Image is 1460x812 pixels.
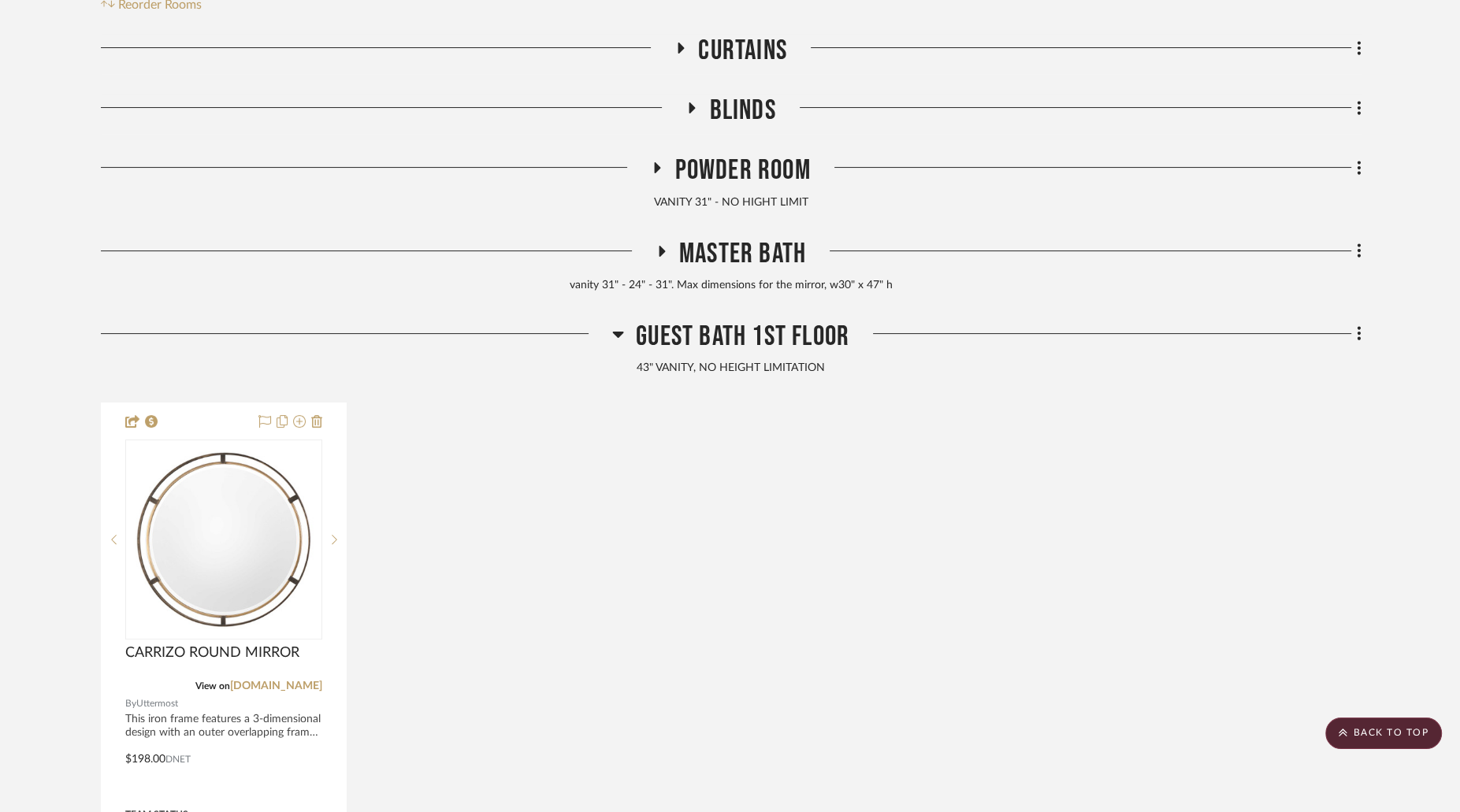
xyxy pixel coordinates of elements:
span: CURTAINS [698,34,787,68]
div: vanity 31" - 24" - 31". Max dimensions for the mirror, w30" x 47" h [101,277,1362,295]
span: BLINDS [709,94,775,128]
span: Uttermost [136,696,178,711]
span: Powder Room [674,154,810,187]
img: CARRIZO ROUND MIRROR [127,443,321,636]
span: Guest Bath 1st floor [636,320,849,354]
span: Master Bath [679,237,806,271]
div: 43" VANITY, NO HEIGHT LIMITATION [101,360,1362,377]
a: [DOMAIN_NAME] [230,680,322,691]
div: VANITY 31" - NO HIGHT LIMIT [101,195,1362,212]
scroll-to-top-button: BACK TO TOP [1325,717,1442,749]
span: By [125,696,136,711]
span: View on [195,681,230,691]
span: CARRIZO ROUND MIRROR [125,644,299,662]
